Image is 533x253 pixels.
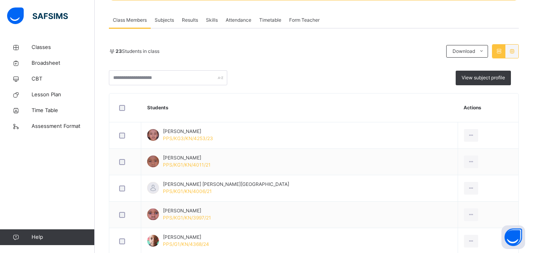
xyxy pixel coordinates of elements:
span: Help [32,233,94,241]
span: PPS/KG1/KN/3997/21 [163,215,211,221]
span: PPS/KG1/KN/4011/21 [163,162,211,168]
span: [PERSON_NAME] [163,207,211,214]
b: 23 [116,48,122,54]
span: Class Members [113,17,147,24]
span: [PERSON_NAME] [PERSON_NAME][GEOGRAPHIC_DATA] [163,181,289,188]
span: PPS/G1/KN/4368/24 [163,241,209,247]
span: Timetable [259,17,281,24]
span: View subject profile [462,74,505,81]
span: Time Table [32,107,95,114]
button: Open asap [501,225,525,249]
span: Attendance [226,17,251,24]
img: safsims [7,7,68,24]
span: Classes [32,43,95,51]
span: Subjects [155,17,174,24]
span: [PERSON_NAME] [163,154,211,161]
span: CBT [32,75,95,83]
span: [PERSON_NAME] [163,234,209,241]
span: PPS/KG3/KN/4253/23 [163,135,213,141]
span: PPS/KG1/KN/4006/21 [163,188,212,194]
span: Skills [206,17,218,24]
span: Broadsheet [32,59,95,67]
span: Results [182,17,198,24]
span: Lesson Plan [32,91,95,99]
span: Form Teacher [289,17,320,24]
span: Assessment Format [32,122,95,130]
th: Actions [458,94,518,122]
span: Students in class [116,48,159,55]
span: [PERSON_NAME] [163,128,213,135]
span: Download [453,48,475,55]
th: Students [141,94,458,122]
